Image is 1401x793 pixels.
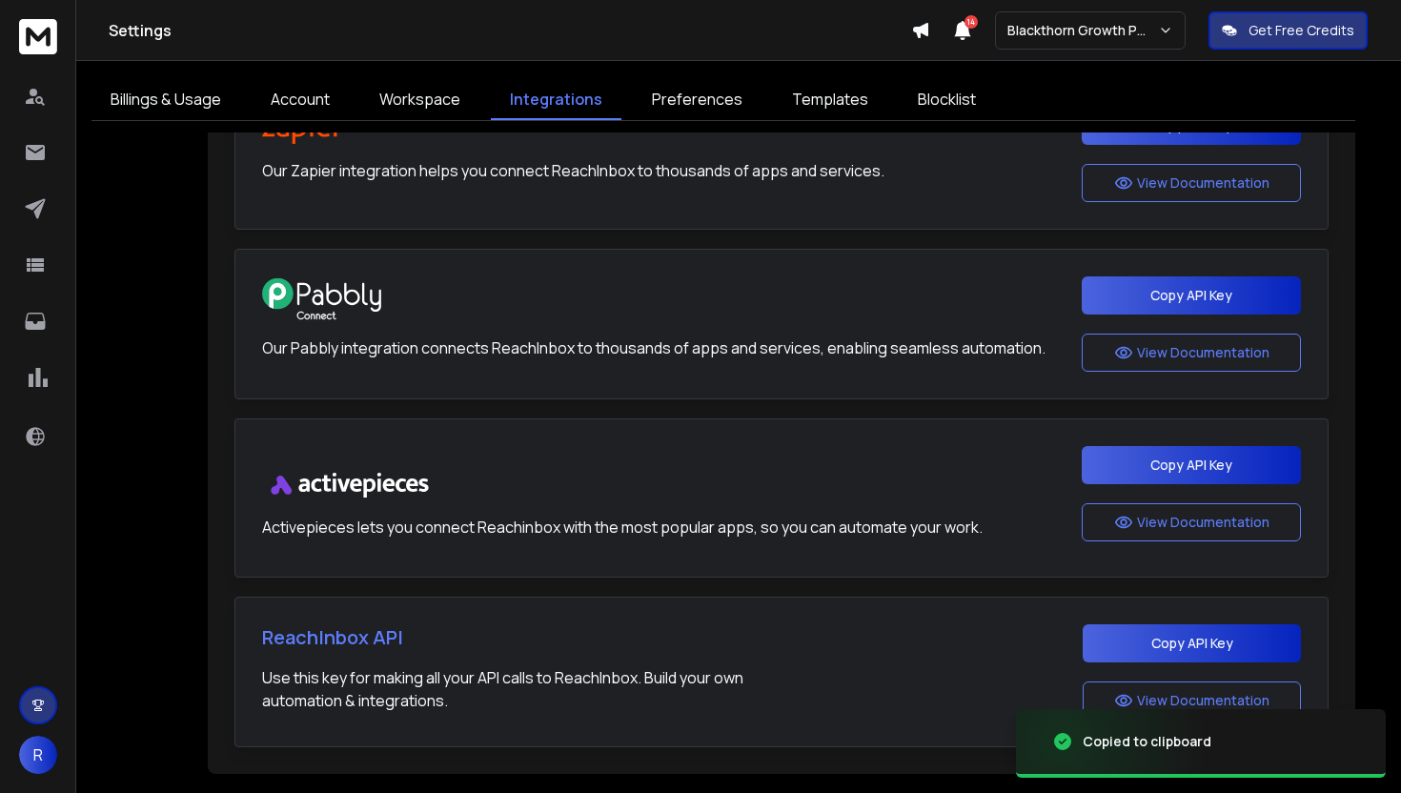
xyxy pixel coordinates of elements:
a: Billings & Usage [91,80,240,120]
a: Account [252,80,349,120]
button: View Documentation [1082,334,1301,372]
a: Blocklist [899,80,995,120]
p: Our Pabbly integration connects ReachInbox to thousands of apps and services, enabling seamless a... [262,336,1046,359]
p: Use this key for making all your API calls to ReachInbox. Build your own automation & integrations. [262,666,743,712]
button: Copy API Key [1082,276,1301,315]
button: R [19,736,57,774]
h1: Settings [109,19,911,42]
div: Copied to clipboard [1083,732,1211,751]
button: View Documentation [1082,503,1301,541]
p: Activepieces lets you connect Reachinbox with the most popular apps, so you can automate your work. [262,516,983,539]
a: Integrations [491,80,621,120]
a: Templates [773,80,887,120]
h1: ReachInbox API [262,624,743,651]
button: View Documentation [1082,164,1301,202]
p: Our Zapier integration helps you connect ReachInbox to thousands of apps and services. [262,159,884,182]
button: Copy API Key [1082,446,1301,484]
p: Get Free Credits [1249,21,1354,40]
button: Copy API Key [1083,624,1301,662]
a: Workspace [360,80,479,120]
button: Get Free Credits [1208,11,1368,50]
button: View Documentation [1083,681,1301,720]
a: Preferences [633,80,761,120]
p: Blackthorn Growth Partners [1007,21,1158,40]
span: 14 [964,15,978,29]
